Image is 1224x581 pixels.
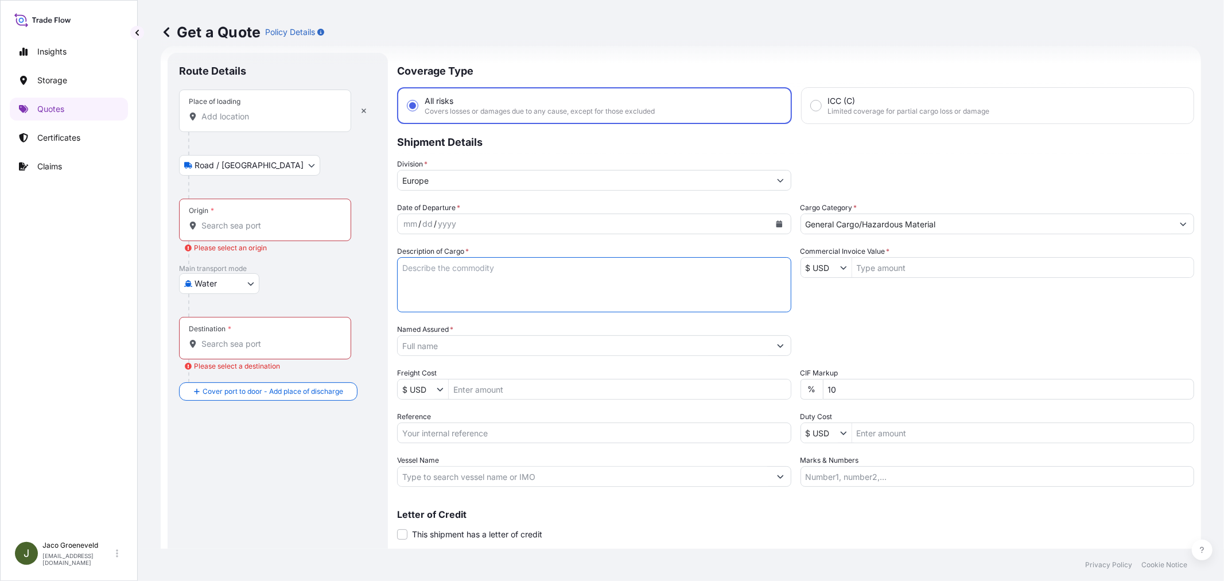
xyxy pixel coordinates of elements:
[37,46,67,57] p: Insights
[840,427,852,439] button: Show suggestions
[201,338,337,350] input: Destination
[189,97,240,106] div: Place of loading
[10,40,128,63] a: Insights
[195,278,217,289] span: Water
[195,160,304,171] span: Road / [GEOGRAPHIC_DATA]
[179,264,376,273] p: Main transport mode
[42,552,114,566] p: [EMAIL_ADDRESS][DOMAIN_NAME]
[425,107,655,116] span: Covers losses or damages due to any cause, except for those excluded
[828,95,856,107] span: ICC (C)
[828,107,990,116] span: Limited coverage for partial cargo loss or damage
[840,262,852,273] button: Show suggestions
[397,367,437,379] label: Freight Cost
[397,202,460,214] span: Date of Departure
[37,161,62,172] p: Claims
[179,64,246,78] p: Route Details
[402,217,418,231] div: month,
[37,132,80,144] p: Certificates
[397,124,1194,158] p: Shipment Details
[801,257,840,278] input: Commercial Invoice Value
[42,541,114,550] p: Jaco Groeneveld
[770,466,791,487] button: Show suggestions
[179,382,358,401] button: Cover port to door - Add place of discharge
[10,98,128,121] a: Quotes
[811,100,821,111] input: ICC (C)Limited coverage for partial cargo loss or damage
[412,529,542,540] span: This shipment has a letter of credit
[449,379,791,400] input: Enter amount
[801,367,838,379] label: CIF Markup
[185,242,267,254] div: Please select an origin
[397,158,428,170] label: Division
[801,379,823,400] div: %
[425,95,453,107] span: All risks
[421,217,434,231] div: day,
[37,103,64,115] p: Quotes
[823,379,1195,400] input: Enter percentage
[398,466,770,487] input: Type to search vessel name or IMO
[189,324,231,334] div: Destination
[10,155,128,178] a: Claims
[398,170,770,191] input: Type to search division
[397,53,1194,87] p: Coverage Type
[203,386,343,397] span: Cover port to door - Add place of discharge
[179,273,259,294] button: Select transport
[398,335,770,356] input: Full name
[398,379,437,400] input: Freight Cost
[418,217,421,231] div: /
[1173,214,1194,234] button: Show suggestions
[397,324,453,335] label: Named Assured
[801,411,833,423] label: Duty Cost
[37,75,67,86] p: Storage
[24,548,29,559] span: J
[407,100,418,111] input: All risksCovers losses or damages due to any cause, except for those excluded
[852,257,1194,278] input: Type amount
[801,466,1195,487] input: Number1, number2,...
[189,206,214,215] div: Origin
[801,202,857,214] label: Cargo Category
[10,69,128,92] a: Storage
[397,455,439,466] label: Vessel Name
[801,423,840,443] input: Duty Cost
[397,423,791,443] input: Your internal reference
[397,411,431,423] label: Reference
[397,510,1194,519] p: Letter of Credit
[397,246,469,257] label: Description of Cargo
[10,126,128,149] a: Certificates
[201,220,337,231] input: Origin
[201,111,337,122] input: Place of loading
[185,361,280,372] div: Please select a destination
[434,217,437,231] div: /
[770,335,791,356] button: Show suggestions
[801,455,859,466] label: Marks & Numbers
[437,217,457,231] div: year,
[265,26,315,38] p: Policy Details
[770,215,788,233] button: Calendar
[437,384,448,395] button: Show suggestions
[1141,560,1187,570] a: Cookie Notice
[852,423,1194,443] input: Enter amount
[770,170,791,191] button: Show suggestions
[161,23,261,41] p: Get a Quote
[1085,560,1132,570] a: Privacy Policy
[179,155,320,176] button: Select transport
[801,246,890,257] label: Commercial Invoice Value
[801,214,1174,234] input: Select a commodity type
